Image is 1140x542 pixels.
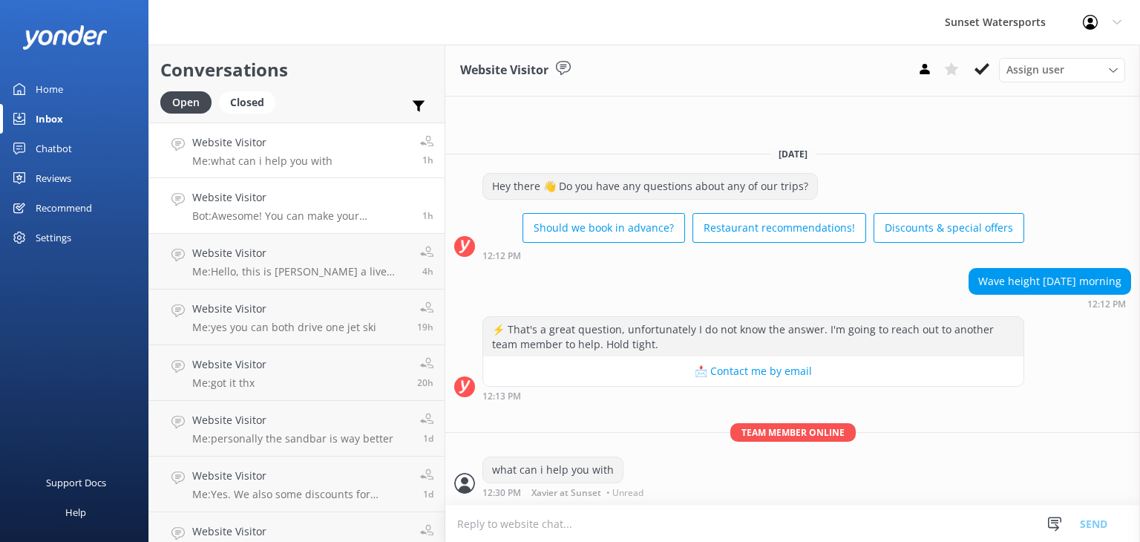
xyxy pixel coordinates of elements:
[192,134,332,151] h4: Website Visitor
[22,25,108,50] img: yonder-white-logo.png
[192,265,409,278] p: Me: Hello, this is [PERSON_NAME] a live agent with Sunset Watersports the jets skis are in a desi...
[483,317,1023,356] div: ⚡ That's a great question, unfortunately I do not know the answer. I'm going to reach out to anot...
[606,489,643,497] span: • Unread
[770,148,816,160] span: [DATE]
[531,489,601,497] span: Xavier at Sunset
[36,104,63,134] div: Inbox
[36,223,71,252] div: Settings
[149,401,445,457] a: Website VisitorMe:personally the sandbar is way better1d
[149,457,445,512] a: Website VisitorMe:Yes. We also some discounts for September. When will you be in [GEOGRAPHIC_DATA...
[65,497,86,527] div: Help
[1087,300,1126,309] strong: 12:12 PM
[874,213,1024,243] button: Discounts & special offers
[192,154,332,168] p: Me: what can i help you with
[969,298,1131,309] div: Aug 30 2025 11:12am (UTC -05:00) America/Cancun
[192,301,376,317] h4: Website Visitor
[417,376,433,389] span: Aug 29 2025 04:16pm (UTC -05:00) America/Cancun
[1006,62,1064,78] span: Assign user
[36,74,63,104] div: Home
[149,178,445,234] a: Website VisitorBot:Awesome! You can make your reservation online by visiting [URL][DOMAIN_NAME]. ...
[999,58,1125,82] div: Assign User
[192,376,266,390] p: Me: got it thx
[219,91,275,114] div: Closed
[483,356,1023,386] button: 📩 Contact me by email
[192,245,409,261] h4: Website Visitor
[483,457,623,483] div: what can i help you with
[423,488,433,500] span: Aug 29 2025 09:37am (UTC -05:00) America/Cancun
[192,432,393,445] p: Me: personally the sandbar is way better
[149,290,445,345] a: Website VisitorMe:yes you can both drive one jet ski19h
[482,487,647,497] div: Aug 30 2025 11:30am (UTC -05:00) America/Cancun
[46,468,106,497] div: Support Docs
[483,174,817,199] div: Hey there 👋 Do you have any questions about any of our trips?
[423,432,433,445] span: Aug 29 2025 10:56am (UTC -05:00) America/Cancun
[422,265,433,278] span: Aug 30 2025 08:38am (UTC -05:00) America/Cancun
[482,391,1024,401] div: Aug 30 2025 11:13am (UTC -05:00) America/Cancun
[36,134,72,163] div: Chatbot
[160,94,219,110] a: Open
[692,213,866,243] button: Restaurant recommendations!
[160,91,212,114] div: Open
[482,392,521,401] strong: 12:13 PM
[422,209,433,222] span: Aug 30 2025 11:02am (UTC -05:00) America/Cancun
[192,488,409,501] p: Me: Yes. We also some discounts for September. When will you be in [GEOGRAPHIC_DATA]?
[969,269,1130,294] div: Wave height [DATE] morning
[730,423,856,442] span: Team member online
[482,252,521,261] strong: 12:12 PM
[149,234,445,290] a: Website VisitorMe:Hello, this is [PERSON_NAME] a live agent with Sunset Watersports the jets skis...
[482,489,521,497] strong: 12:30 PM
[149,123,445,178] a: Website VisitorMe:what can i help you with1h
[192,321,376,334] p: Me: yes you can both drive one jet ski
[36,163,71,193] div: Reviews
[460,61,548,80] h3: Website Visitor
[160,56,433,84] h2: Conversations
[192,468,409,484] h4: Website Visitor
[192,356,266,373] h4: Website Visitor
[149,345,445,401] a: Website VisitorMe:got it thx20h
[192,412,393,428] h4: Website Visitor
[219,94,283,110] a: Closed
[36,193,92,223] div: Recommend
[482,250,1024,261] div: Aug 30 2025 11:12am (UTC -05:00) America/Cancun
[192,209,411,223] p: Bot: Awesome! You can make your reservation online by visiting [URL][DOMAIN_NAME]. Just select yo...
[422,154,433,166] span: Aug 30 2025 11:30am (UTC -05:00) America/Cancun
[522,213,685,243] button: Should we book in advance?
[417,321,433,333] span: Aug 29 2025 05:17pm (UTC -05:00) America/Cancun
[192,523,409,540] h4: Website Visitor
[192,189,411,206] h4: Website Visitor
